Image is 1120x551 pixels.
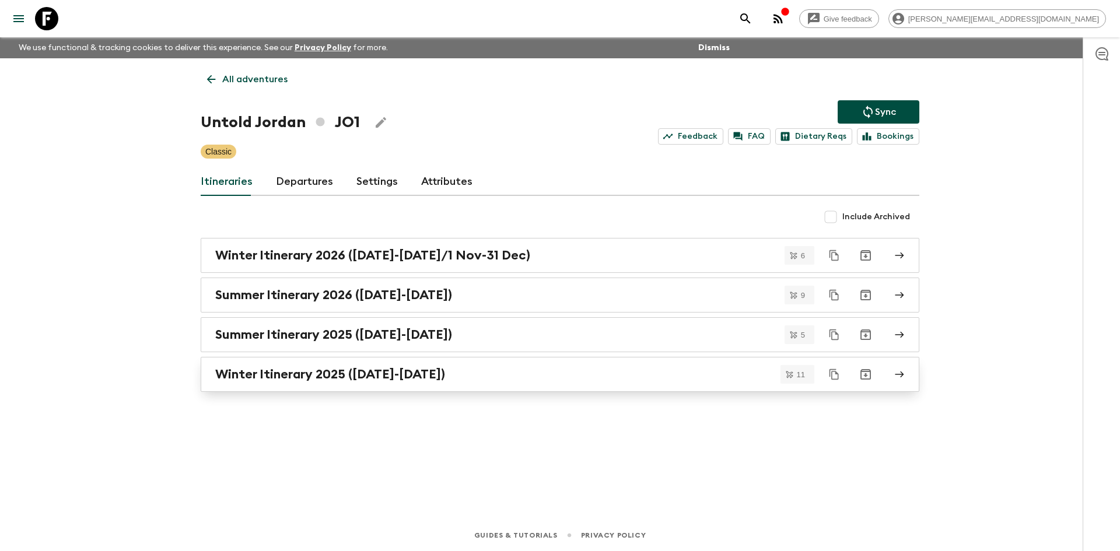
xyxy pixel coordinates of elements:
[356,168,398,196] a: Settings
[295,44,351,52] a: Privacy Policy
[854,244,877,267] button: Archive
[824,285,845,306] button: Duplicate
[824,324,845,345] button: Duplicate
[854,363,877,386] button: Archive
[14,37,393,58] p: We use functional & tracking cookies to deliver this experience. See our for more.
[7,7,30,30] button: menu
[817,15,878,23] span: Give feedback
[205,146,232,157] p: Classic
[276,168,333,196] a: Departures
[838,100,919,124] button: Sync adventure departures to the booking engine
[857,128,919,145] a: Bookings
[201,111,360,134] h1: Untold Jordan JO1
[201,357,919,392] a: Winter Itinerary 2025 ([DATE]-[DATE])
[581,529,646,542] a: Privacy Policy
[215,367,445,382] h2: Winter Itinerary 2025 ([DATE]-[DATE])
[794,331,812,339] span: 5
[824,245,845,266] button: Duplicate
[201,68,294,91] a: All adventures
[842,211,910,223] span: Include Archived
[369,111,393,134] button: Edit Adventure Title
[734,7,757,30] button: search adventures
[875,105,896,119] p: Sync
[421,168,473,196] a: Attributes
[201,238,919,273] a: Winter Itinerary 2026 ([DATE]-[DATE]/1 Nov-31 Dec)
[695,40,733,56] button: Dismiss
[201,317,919,352] a: Summer Itinerary 2025 ([DATE]-[DATE])
[222,72,288,86] p: All adventures
[854,283,877,307] button: Archive
[790,371,812,378] span: 11
[794,252,812,259] span: 6
[658,128,723,145] a: Feedback
[728,128,771,145] a: FAQ
[215,327,452,342] h2: Summer Itinerary 2025 ([DATE]-[DATE])
[201,278,919,313] a: Summer Itinerary 2026 ([DATE]-[DATE])
[215,248,530,263] h2: Winter Itinerary 2026 ([DATE]-[DATE]/1 Nov-31 Dec)
[794,292,812,299] span: 9
[799,9,879,28] a: Give feedback
[201,168,253,196] a: Itineraries
[902,15,1105,23] span: [PERSON_NAME][EMAIL_ADDRESS][DOMAIN_NAME]
[474,529,558,542] a: Guides & Tutorials
[215,287,452,303] h2: Summer Itinerary 2026 ([DATE]-[DATE])
[775,128,852,145] a: Dietary Reqs
[888,9,1106,28] div: [PERSON_NAME][EMAIL_ADDRESS][DOMAIN_NAME]
[854,323,877,346] button: Archive
[824,364,845,385] button: Duplicate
